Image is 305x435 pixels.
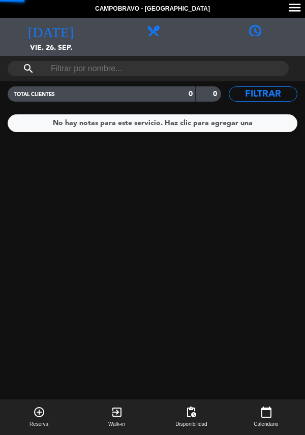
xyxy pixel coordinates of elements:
[260,406,272,418] i: calendar_today
[78,399,156,435] button: exit_to_appWalk-in
[254,420,278,428] span: Calendario
[185,406,197,418] span: pending_actions
[95,4,210,14] span: Campobravo - [GEOGRAPHIC_DATA]
[50,61,247,76] input: Filtrar por nombre...
[189,90,193,98] strong: 0
[111,406,123,418] i: exit_to_app
[229,86,297,102] button: Filtrar
[33,406,45,418] i: add_circle_outline
[227,399,305,435] button: calendar_todayCalendario
[22,63,35,75] i: search
[14,92,55,97] span: TOTAL CLIENTES
[213,90,219,98] strong: 0
[29,420,48,428] span: Reserva
[28,23,74,37] i: [DATE]
[53,117,253,129] div: No hay notas para este servicio. Haz clic para agregar una
[108,420,125,428] span: Walk-in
